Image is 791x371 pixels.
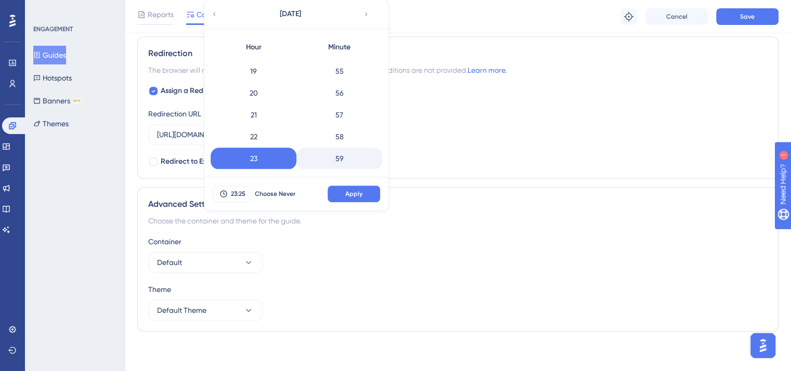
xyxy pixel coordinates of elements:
[148,235,768,248] div: Container
[666,12,688,21] span: Cancel
[280,8,301,20] span: [DATE]
[33,91,82,110] button: BannersBETA
[211,104,296,126] div: 21
[157,256,182,269] span: Default
[148,300,263,321] button: Default Theme
[328,186,380,202] button: Apply
[231,190,245,198] span: 23:25
[296,82,382,104] div: 56
[645,8,708,25] button: Cancel
[148,215,768,227] div: Choose the container and theme for the guide.
[296,37,382,58] div: Minute
[72,5,75,14] div: 1
[211,82,296,104] div: 20
[211,60,296,82] div: 19
[33,46,66,64] button: Guides
[148,47,768,60] div: Redirection
[296,104,382,126] div: 57
[148,252,263,273] button: Default
[740,12,755,21] span: Save
[211,148,296,169] div: 23
[33,69,72,87] button: Hotspots
[252,186,299,202] button: Choose Never
[211,37,296,58] div: Hour
[161,85,243,97] span: Assign a Redirection URL
[296,60,382,82] div: 55
[716,8,779,25] button: Save
[296,148,382,169] div: 59
[148,108,201,120] div: Redirection URL
[468,66,507,74] a: Learn more.
[33,114,69,133] button: Themes
[157,304,206,316] span: Default Theme
[24,3,65,15] span: Need Help?
[345,190,362,198] span: Apply
[296,126,382,148] div: 58
[238,4,342,24] button: [DATE]
[747,330,779,361] iframe: UserGuiding AI Assistant Launcher
[33,25,73,33] div: ENGAGEMENT
[157,129,325,140] input: https://www.example.com/
[213,186,252,202] button: 23:25
[197,8,242,21] span: Configuration
[148,283,768,296] div: Theme
[211,126,296,148] div: 22
[72,98,82,103] div: BETA
[255,190,295,198] span: Choose Never
[148,198,768,210] div: Advanced Settings
[161,155,232,168] span: Redirect to Exact URL
[148,8,174,21] span: Reports
[148,64,507,76] span: The browser will redirect to the “Redirection URL” when the Targeting Conditions are not provided.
